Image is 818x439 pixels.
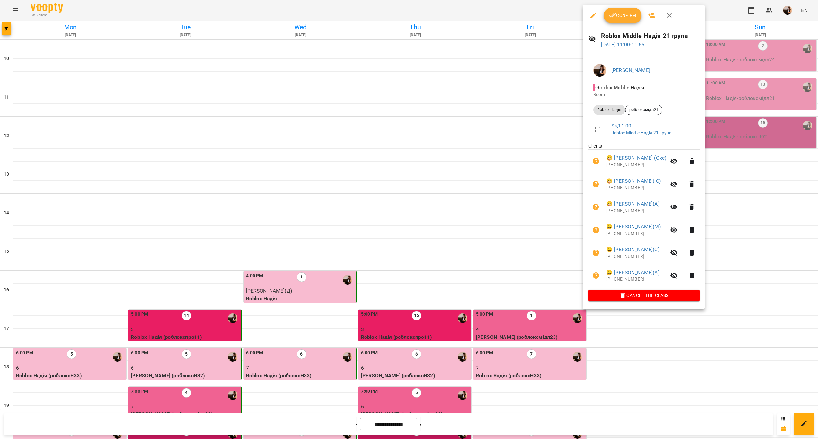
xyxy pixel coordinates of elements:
p: [PHONE_NUMBER] [606,231,666,237]
a: [DATE] 11:00-11:55 [601,41,645,48]
a: 😀 [PERSON_NAME](А) [606,269,659,277]
a: 😀 [PERSON_NAME](М) [606,223,661,231]
span: Cancel the class [593,292,694,299]
p: [PHONE_NUMBER] [606,162,666,168]
span: - Roblox Middle Надія [593,84,646,91]
a: [PERSON_NAME] [611,67,650,73]
img: f1c8304d7b699b11ef2dd1d838014dff.jpg [593,64,606,77]
button: Unpaid. Bill the attendance? [588,154,604,169]
span: Roblox Надія [593,107,625,113]
p: [PHONE_NUMBER] [606,276,666,283]
h6: Roblox Middle Надія 21 група [601,31,700,41]
a: 😀 [PERSON_NAME] (Окс) [606,154,666,162]
ul: Clients [588,143,700,289]
p: [PHONE_NUMBER] [606,208,666,214]
span: Confirm [609,12,636,19]
p: Room [593,92,694,98]
p: [PHONE_NUMBER] [606,253,666,260]
button: Unpaid. Bill the attendance? [588,177,604,192]
a: 😀 [PERSON_NAME](С) [606,246,659,253]
a: Sa , 11:00 [611,123,631,129]
button: Unpaid. Bill the attendance? [588,268,604,283]
a: Roblox Middle Надія 21 група [611,130,671,135]
a: 😀 [PERSON_NAME](А) [606,200,659,208]
a: 😀 [PERSON_NAME]( С) [606,177,661,185]
button: Unpaid. Bill the attendance? [588,222,604,238]
button: Unpaid. Bill the attendance? [588,199,604,215]
button: Cancel the class [588,290,700,301]
button: Confirm [604,8,641,23]
p: [PHONE_NUMBER] [606,185,666,191]
span: роблоксмідл21 [625,107,662,113]
div: роблоксмідл21 [625,105,662,115]
button: Unpaid. Bill the attendance? [588,245,604,260]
